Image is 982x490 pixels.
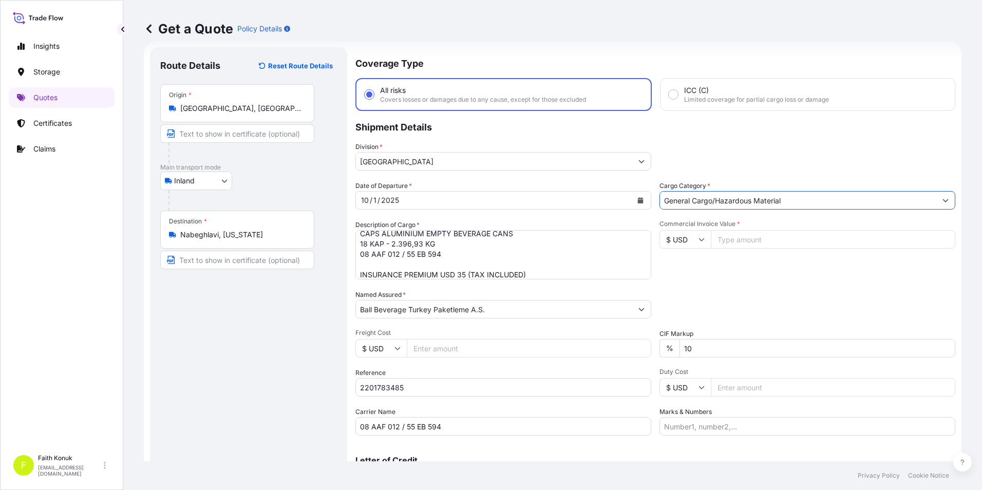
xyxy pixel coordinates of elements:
[33,92,58,103] p: Quotes
[380,85,406,96] span: All risks
[659,407,712,417] label: Marks & Numbers
[180,103,301,114] input: Origin
[407,339,651,357] input: Enter amount
[268,61,333,71] p: Reset Route Details
[21,460,27,470] span: F
[355,407,395,417] label: Carrier Name
[38,464,102,477] p: [EMAIL_ADDRESS][DOMAIN_NAME]
[38,454,102,462] p: Faith Konuk
[659,417,955,436] input: Number1, number2,...
[355,417,651,436] input: Enter name
[33,41,60,51] p: Insights
[908,472,949,480] a: Cookie Notice
[660,191,936,210] input: Select a commodity type
[355,456,955,464] p: Letter of Credit
[669,90,678,99] input: ICC (C)Limited coverage for partial cargo loss or damage
[355,378,651,397] input: Your internal reference
[684,85,709,96] span: ICC (C)
[684,96,829,104] span: Limited coverage for partial cargo loss or damage
[355,111,955,142] p: Shipment Details
[377,194,380,206] div: /
[858,472,900,480] a: Privacy Policy
[380,194,400,206] div: year,
[632,152,651,171] button: Show suggestions
[9,62,115,82] a: Storage
[711,378,955,397] input: Enter amount
[632,300,651,318] button: Show suggestions
[174,176,195,186] span: Inland
[711,230,955,249] input: Type amount
[9,113,115,134] a: Certificates
[237,24,282,34] p: Policy Details
[659,368,955,376] span: Duty Cost
[356,152,632,171] input: Type to search division
[659,329,693,339] label: CIF Markup
[355,220,420,230] label: Description of Cargo
[632,192,649,209] button: Calendar
[160,163,337,172] p: Main transport mode
[356,300,632,318] input: Full name
[380,96,586,104] span: Covers losses or damages due to any cause, except for those excluded
[9,139,115,159] a: Claims
[659,181,710,191] label: Cargo Category
[355,329,651,337] span: Freight Cost
[365,90,374,99] input: All risksCovers losses or damages due to any cause, except for those excluded
[180,230,301,240] input: Destination
[33,144,55,154] p: Claims
[9,36,115,56] a: Insights
[372,194,377,206] div: day,
[160,124,314,143] input: Text to appear on certificate
[33,118,72,128] p: Certificates
[355,290,406,300] label: Named Assured
[355,142,383,152] label: Division
[169,217,207,225] div: Destination
[355,368,386,378] label: Reference
[659,339,679,357] div: %
[254,58,337,74] button: Reset Route Details
[160,251,314,269] input: Text to appear on certificate
[370,194,372,206] div: /
[936,191,955,210] button: Show suggestions
[144,21,233,37] p: Get a Quote
[160,60,220,72] p: Route Details
[33,67,60,77] p: Storage
[659,220,955,228] span: Commercial Invoice Value
[360,194,370,206] div: month,
[355,47,955,78] p: Coverage Type
[355,181,412,191] span: Date of Departure
[679,339,955,357] input: Enter percentage
[9,87,115,108] a: Quotes
[169,91,192,99] div: Origin
[160,172,232,190] button: Select transport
